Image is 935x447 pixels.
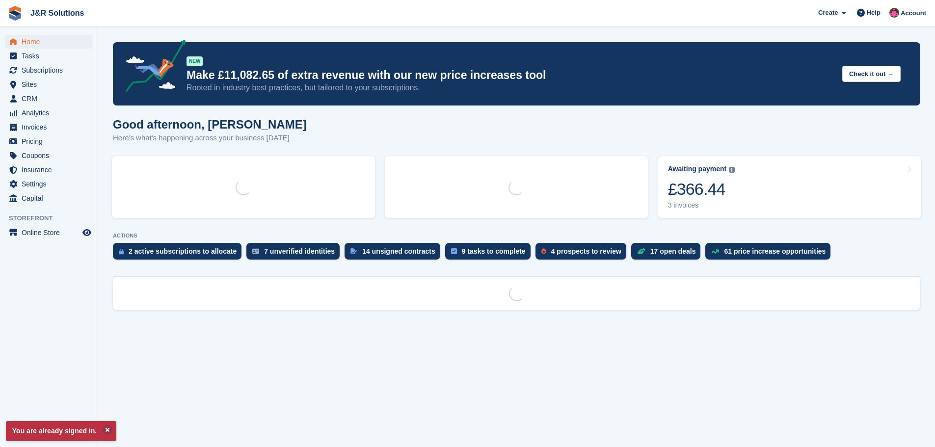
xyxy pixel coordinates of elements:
[5,106,93,120] a: menu
[22,149,80,162] span: Coupons
[637,248,645,255] img: deal-1b604bf984904fb50ccaf53a9ad4b4a5d6e5aea283cecdc64d6e3604feb123c2.svg
[113,233,920,239] p: ACTIONS
[889,8,899,18] img: Julie Morgan
[8,6,23,21] img: stora-icon-8386f47178a22dfd0bd8f6a31ec36ba5ce8667c1dd55bd0f319d3a0aa187defe.svg
[9,213,98,223] span: Storefront
[22,78,80,91] span: Sites
[113,243,246,264] a: 2 active subscriptions to allocate
[724,247,826,255] div: 61 price increase opportunities
[650,247,696,255] div: 17 open deals
[246,243,345,264] a: 7 unverified identities
[187,68,834,82] p: Make £11,082.65 of extra revenue with our new price increases tool
[81,227,93,238] a: Preview store
[5,35,93,49] a: menu
[5,78,93,91] a: menu
[350,248,357,254] img: contract_signature_icon-13c848040528278c33f63329250d36e43548de30e8caae1d1a13099fd9432cc5.svg
[5,226,93,239] a: menu
[5,149,93,162] a: menu
[362,247,435,255] div: 14 unsigned contracts
[5,191,93,205] a: menu
[5,49,93,63] a: menu
[867,8,881,18] span: Help
[842,66,901,82] button: Check it out →
[129,247,237,255] div: 2 active subscriptions to allocate
[445,243,535,264] a: 9 tasks to complete
[668,201,735,210] div: 3 invoices
[5,92,93,105] a: menu
[22,35,80,49] span: Home
[22,106,80,120] span: Analytics
[22,120,80,134] span: Invoices
[252,248,259,254] img: verify_identity-adf6edd0f0f0b5bbfe63781bf79b02c33cf7c696d77639b501bdc392416b5a36.svg
[729,167,735,173] img: icon-info-grey-7440780725fd019a000dd9b08b2336e03edf1995a4989e88bcd33f0948082b44.svg
[22,92,80,105] span: CRM
[901,8,926,18] span: Account
[187,82,834,93] p: Rooted in industry best practices, but tailored to your subscriptions.
[631,243,706,264] a: 17 open deals
[22,49,80,63] span: Tasks
[541,248,546,254] img: prospect-51fa495bee0391a8d652442698ab0144808aea92771e9ea1ae160a38d050c398.svg
[345,243,445,264] a: 14 unsigned contracts
[27,5,88,21] a: J&R Solutions
[264,247,335,255] div: 7 unverified identities
[22,226,80,239] span: Online Store
[462,247,526,255] div: 9 tasks to complete
[5,120,93,134] a: menu
[658,156,921,218] a: Awaiting payment £366.44 3 invoices
[705,243,835,264] a: 61 price increase opportunities
[711,249,719,254] img: price_increase_opportunities-93ffe204e8149a01c8c9dc8f82e8f89637d9d84a8eef4429ea346261dce0b2c0.svg
[668,179,735,199] div: £366.44
[187,56,203,66] div: NEW
[535,243,631,264] a: 4 prospects to review
[22,177,80,191] span: Settings
[22,191,80,205] span: Capital
[113,118,307,131] h1: Good afternoon, [PERSON_NAME]
[22,134,80,148] span: Pricing
[5,134,93,148] a: menu
[668,165,727,173] div: Awaiting payment
[22,63,80,77] span: Subscriptions
[119,248,124,255] img: active_subscription_to_allocate_icon-d502201f5373d7db506a760aba3b589e785aa758c864c3986d89f69b8ff3...
[113,132,307,144] p: Here's what's happening across your business [DATE]
[818,8,838,18] span: Create
[6,421,116,441] p: You are already signed in.
[5,177,93,191] a: menu
[22,163,80,177] span: Insurance
[451,248,457,254] img: task-75834270c22a3079a89374b754ae025e5fb1db73e45f91037f5363f120a921f8.svg
[117,40,186,96] img: price-adjustments-announcement-icon-8257ccfd72463d97f412b2fc003d46551f7dbcb40ab6d574587a9cd5c0d94...
[551,247,621,255] div: 4 prospects to review
[5,63,93,77] a: menu
[5,163,93,177] a: menu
